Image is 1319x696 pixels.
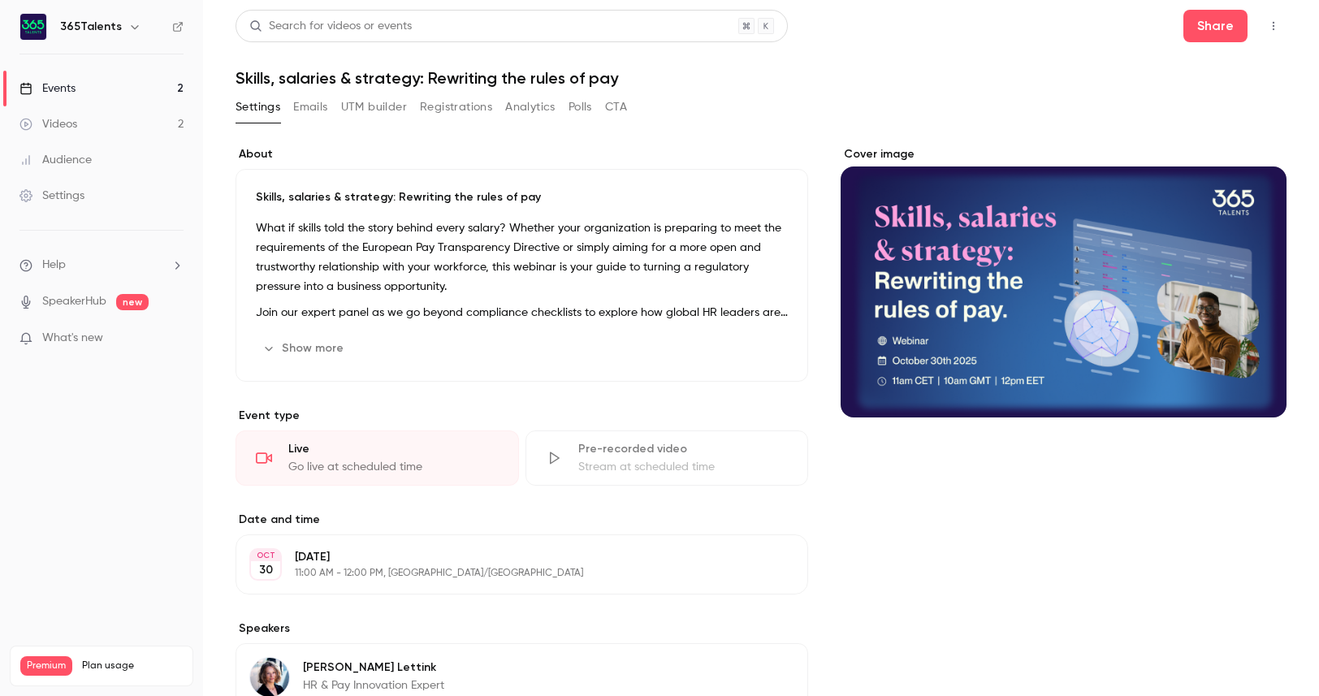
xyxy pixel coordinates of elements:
p: What if skills told the story behind every salary? Whether your organization is preparing to meet... [256,218,788,296]
div: Search for videos or events [249,18,412,35]
span: Help [42,257,66,274]
button: CTA [605,94,627,120]
span: What's new [42,330,103,347]
p: 11:00 AM - 12:00 PM, [GEOGRAPHIC_DATA]/[GEOGRAPHIC_DATA] [295,567,722,580]
h6: 365Talents [60,19,122,35]
button: UTM builder [341,94,407,120]
h1: Skills, salaries & strategy: Rewriting the rules of pay [236,68,1287,88]
span: Plan usage [82,659,183,672]
p: HR & Pay Innovation Expert [303,677,703,694]
div: Live [288,441,499,457]
button: Show more [256,335,353,361]
p: Skills, salaries & strategy: Rewriting the rules of pay [256,189,788,205]
label: Cover image [841,146,1287,162]
p: Event type [236,408,808,424]
button: Registrations [420,94,492,120]
section: Cover image [841,146,1287,417]
img: 365Talents [20,14,46,40]
button: Polls [569,94,592,120]
button: Analytics [505,94,556,120]
p: [PERSON_NAME] Lettink [303,659,703,676]
div: Pre-recorded videoStream at scheduled time [525,430,809,486]
a: SpeakerHub [42,293,106,310]
button: Settings [236,94,280,120]
button: Emails [293,94,327,120]
div: Settings [19,188,84,204]
span: Premium [20,656,72,676]
div: Videos [19,116,77,132]
label: Speakers [236,620,808,637]
p: 30 [259,562,273,578]
label: Date and time [236,512,808,528]
div: Stream at scheduled time [578,459,789,475]
div: Events [19,80,76,97]
div: LiveGo live at scheduled time [236,430,519,486]
label: About [236,146,808,162]
p: Join our expert panel as we go beyond compliance checklists to explore how global HR leaders are ... [256,303,788,322]
li: help-dropdown-opener [19,257,184,274]
div: OCT [251,550,280,561]
span: new [116,294,149,310]
div: Pre-recorded video [578,441,789,457]
button: Share [1183,10,1248,42]
div: Go live at scheduled time [288,459,499,475]
div: Audience [19,152,92,168]
p: [DATE] [295,549,722,565]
